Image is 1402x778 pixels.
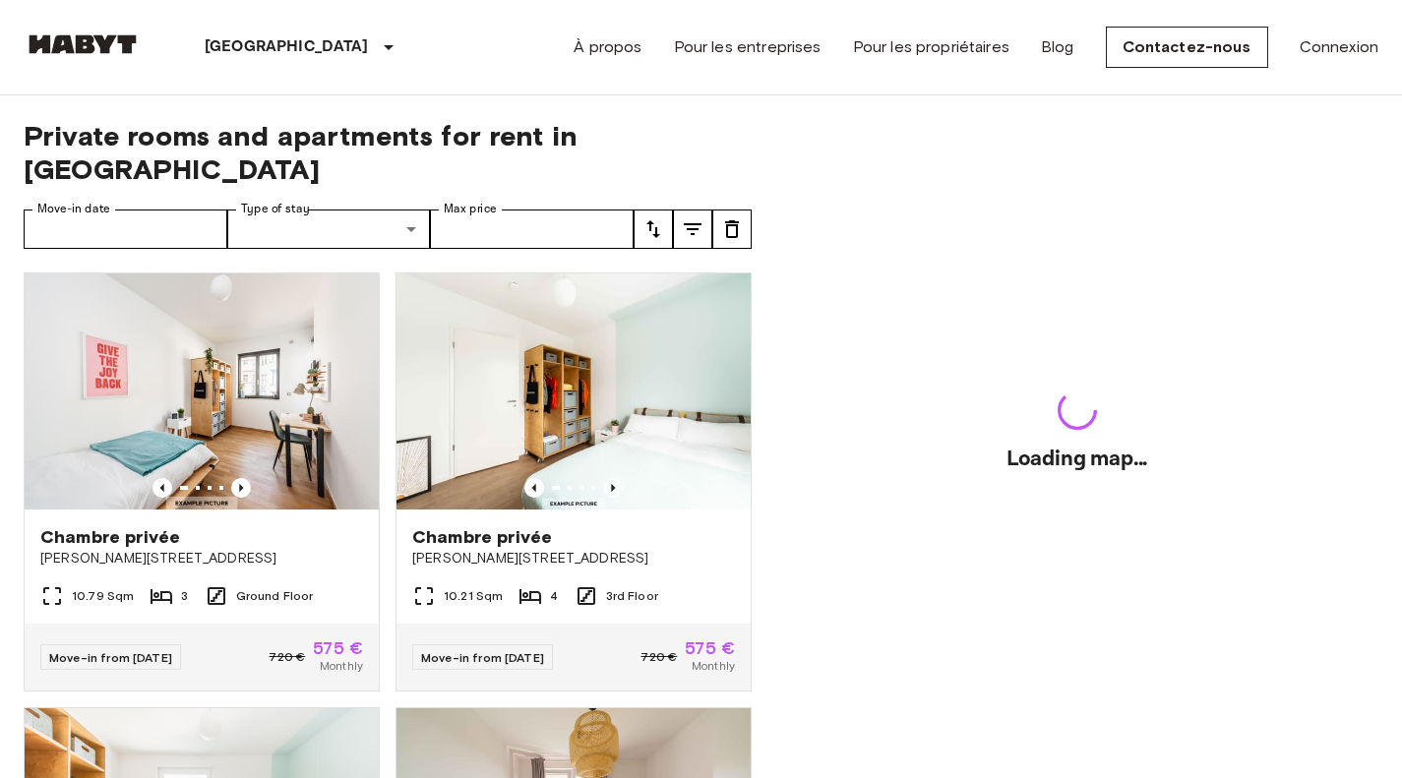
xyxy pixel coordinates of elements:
[685,639,735,657] span: 575 €
[574,35,641,59] a: À propos
[25,273,379,509] img: Marketing picture of unit DE-01-09-044-01Q
[1006,446,1147,473] h2: Loading map...
[606,587,658,605] span: 3rd Floor
[1106,27,1268,68] a: Contactez-nous
[24,272,380,691] a: Marketing picture of unit DE-01-09-044-01QPrevious imagePrevious imageChambre privée[PERSON_NAME]...
[524,478,544,498] button: Previous image
[72,587,134,605] span: 10.79 Sqm
[640,648,677,666] span: 720 €
[313,639,363,657] span: 575 €
[1300,35,1378,59] a: Connexion
[396,272,752,691] a: Marketing picture of unit DE-01-09-011-04QPrevious imagePrevious imageChambre privée[PERSON_NAME]...
[550,587,558,605] span: 4
[205,35,369,59] p: [GEOGRAPHIC_DATA]
[40,525,180,549] span: Chambre privée
[444,201,497,217] label: Max price
[412,549,735,569] span: [PERSON_NAME][STREET_ADDRESS]
[673,209,712,249] button: tune
[24,119,752,186] span: Private rooms and apartments for rent in [GEOGRAPHIC_DATA]
[674,35,822,59] a: Pour les entreprises
[412,525,552,549] span: Chambre privée
[37,201,110,217] label: Move-in date
[421,650,544,665] span: Move-in from [DATE]
[24,34,142,54] img: Habyt
[24,209,227,249] input: Choose date
[269,648,305,666] span: 720 €
[181,587,188,605] span: 3
[49,650,172,665] span: Move-in from [DATE]
[396,273,751,509] img: Marketing picture of unit DE-01-09-011-04Q
[40,549,363,569] span: [PERSON_NAME][STREET_ADDRESS]
[692,657,735,675] span: Monthly
[603,478,623,498] button: Previous image
[236,587,314,605] span: Ground Floor
[853,35,1009,59] a: Pour les propriétaires
[712,209,752,249] button: tune
[152,478,172,498] button: Previous image
[634,209,673,249] button: tune
[231,478,251,498] button: Previous image
[320,657,363,675] span: Monthly
[241,201,310,217] label: Type of stay
[444,587,503,605] span: 10.21 Sqm
[1041,35,1074,59] a: Blog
